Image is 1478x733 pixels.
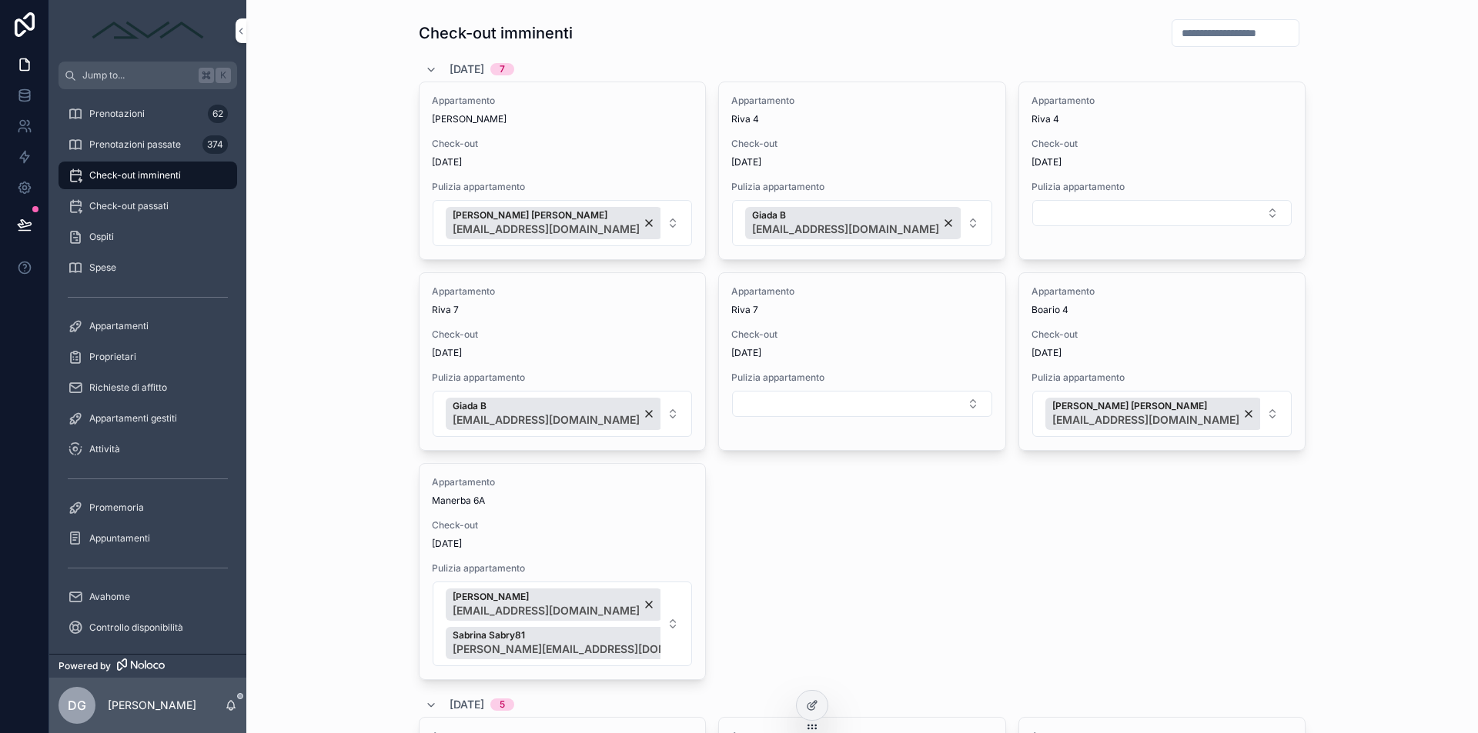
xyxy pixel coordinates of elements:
div: 5 [500,698,505,711]
span: [DATE] [432,538,693,550]
a: AppartamentoRiva 7Check-out[DATE]Pulizia appartamentoSelect Button [419,272,706,451]
span: Appartamento [432,476,693,488]
span: Pulizia appartamento [1032,181,1292,193]
a: Promemoria [59,494,237,521]
span: Check-out [1032,328,1292,341]
span: Giada B [752,209,939,222]
span: Pulizia appartamento [731,181,992,193]
span: Prenotazioni passate [89,138,181,151]
a: AppartamentoRiva 4Check-out[DATE]Pulizia appartamentoSelect Button [718,82,1005,260]
span: Sabrina Sabry81 [453,629,699,641]
span: Appartamento [1032,95,1292,107]
a: Powered by [49,654,246,678]
span: Promemoria [89,501,144,514]
span: Manerba 6A [432,495,693,507]
span: [EMAIL_ADDRESS][DOMAIN_NAME] [752,222,939,237]
span: [PERSON_NAME] [453,591,640,603]
span: Riva 4 [731,113,992,125]
a: Appartamento[PERSON_NAME]Check-out[DATE]Pulizia appartamentoSelect Button [419,82,706,260]
button: Select Button [1032,200,1292,226]
span: [DATE] [450,697,484,712]
span: Check-out [432,519,693,531]
span: Pulizia appartamento [432,562,693,575]
span: [DATE] [731,156,992,168]
button: Select Button [433,581,692,666]
span: Check-out [432,138,693,150]
button: Select Button [433,200,692,246]
span: Riva 4 [1032,113,1292,125]
span: [EMAIL_ADDRESS][DOMAIN_NAME] [453,222,640,237]
button: Unselect 5 [745,207,961,239]
div: scrollable content [49,89,246,654]
span: DG [68,696,86,715]
span: [DATE] [731,347,992,359]
span: Appartamento [1032,285,1292,298]
button: Select Button [732,200,991,246]
span: K [217,69,229,82]
span: Proprietari [89,351,136,363]
span: Check-out imminenti [89,169,181,182]
span: [EMAIL_ADDRESS][DOMAIN_NAME] [453,603,640,618]
p: [PERSON_NAME] [108,698,196,713]
span: [DATE] [432,156,693,168]
span: Attività [89,443,120,455]
a: Attività [59,435,237,463]
a: Check-out imminenti [59,162,237,189]
a: Richieste di affitto [59,374,237,401]
span: Appartamento [432,285,693,298]
div: 62 [208,105,228,123]
a: Prenotazioni62 [59,100,237,128]
a: Appuntamenti [59,525,237,552]
button: Unselect 10 [446,588,662,621]
span: Jump to... [82,69,192,82]
span: Riva 7 [731,304,992,316]
h1: Check-out imminenti [419,22,573,44]
span: Spese [89,262,116,274]
span: [EMAIL_ADDRESS][DOMAIN_NAME] [453,412,640,428]
span: Appuntamenti [89,532,150,545]
button: Unselect 8 [446,627,721,659]
span: Check-out [731,328,992,341]
a: Ospiti [59,223,237,251]
a: Appartamenti [59,312,237,340]
button: Unselect 5 [446,398,662,430]
span: [DATE] [432,347,693,359]
a: Appartamenti gestiti [59,405,237,432]
button: Unselect 4 [1045,398,1262,430]
span: Appartamenti gestiti [89,412,177,425]
span: [DATE] [450,62,484,77]
span: Pulizia appartamento [432,181,693,193]
button: Select Button [433,391,692,437]
span: Powered by [59,660,111,672]
a: AppartamentoBoario 4Check-out[DATE]Pulizia appartamentoSelect Button [1018,272,1306,451]
span: Controllo disponibilità [89,621,183,634]
span: Appartamento [432,95,693,107]
span: [PERSON_NAME][EMAIL_ADDRESS][DOMAIN_NAME] [453,641,699,657]
span: Check-out [432,328,693,341]
a: Spese [59,254,237,282]
button: Unselect 4 [446,207,662,239]
a: AppartamentoRiva 4Check-out[DATE]Pulizia appartamentoSelect Button [1018,82,1306,260]
div: 374 [202,135,228,154]
span: Giada B [453,400,640,412]
img: App logo [86,18,209,43]
span: Check-out [731,138,992,150]
button: Select Button [1032,391,1292,437]
span: Check-out passati [89,200,169,212]
span: Boario 4 [1032,304,1292,316]
a: Check-out passati [59,192,237,220]
span: Pulizia appartamento [432,371,693,384]
span: [PERSON_NAME] [432,113,693,125]
span: Ospiti [89,231,114,243]
span: Avahome [89,591,130,603]
a: Proprietari [59,343,237,371]
a: AppartamentoManerba 6ACheck-out[DATE]Pulizia appartamentoSelect Button [419,463,706,680]
span: Appartamento [731,285,992,298]
a: AppartamentoRiva 7Check-out[DATE]Pulizia appartamentoSelect Button [718,272,1005,451]
span: Riva 7 [432,304,693,316]
span: [EMAIL_ADDRESS][DOMAIN_NAME] [1052,412,1239,428]
span: [PERSON_NAME] [PERSON_NAME] [453,209,640,222]
span: Pulizia appartamento [731,371,992,384]
span: Prenotazioni [89,108,145,120]
span: [PERSON_NAME] [PERSON_NAME] [1052,400,1239,412]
